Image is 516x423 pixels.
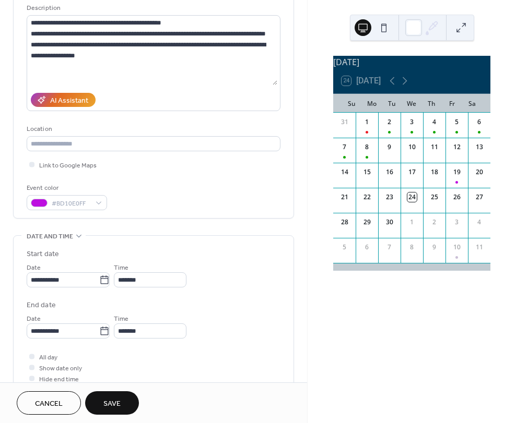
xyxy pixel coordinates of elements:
[382,94,402,113] div: Tu
[407,117,417,127] div: 3
[475,217,484,227] div: 4
[462,94,482,113] div: Sa
[85,391,139,415] button: Save
[52,198,90,209] span: #BD10E0FF
[340,217,349,227] div: 28
[402,94,421,113] div: We
[422,94,442,113] div: Th
[27,262,41,273] span: Date
[407,192,417,202] div: 24
[362,167,372,177] div: 15
[333,56,490,68] div: [DATE]
[362,117,372,127] div: 1
[31,93,96,107] button: AI Assistant
[17,391,81,415] button: Cancel
[430,192,439,202] div: 25
[27,249,59,260] div: Start date
[442,94,462,113] div: Fr
[475,243,484,252] div: 11
[114,313,128,324] span: Time
[27,3,278,14] div: Description
[362,142,372,152] div: 8
[475,167,484,177] div: 20
[385,142,394,152] div: 9
[430,117,439,127] div: 4
[27,124,278,135] div: Location
[340,243,349,252] div: 5
[39,363,82,374] span: Show date only
[114,262,128,273] span: Time
[475,192,484,202] div: 27
[430,167,439,177] div: 18
[340,117,349,127] div: 31
[362,243,372,252] div: 6
[452,192,462,202] div: 26
[385,217,394,227] div: 30
[361,94,381,113] div: Mo
[407,167,417,177] div: 17
[27,183,105,194] div: Event color
[340,167,349,177] div: 14
[430,243,439,252] div: 9
[452,117,462,127] div: 5
[362,192,372,202] div: 22
[385,167,394,177] div: 16
[452,217,462,227] div: 3
[39,160,97,171] span: Link to Google Maps
[27,231,73,242] span: Date and time
[407,243,417,252] div: 8
[452,167,462,177] div: 19
[385,243,394,252] div: 7
[27,313,41,324] span: Date
[50,95,88,106] div: AI Assistant
[452,243,462,252] div: 10
[385,192,394,202] div: 23
[475,142,484,152] div: 13
[475,117,484,127] div: 6
[430,217,439,227] div: 2
[430,142,439,152] div: 11
[342,94,361,113] div: Su
[340,192,349,202] div: 21
[103,398,121,409] span: Save
[39,374,79,385] span: Hide end time
[35,398,63,409] span: Cancel
[39,352,57,363] span: All day
[407,142,417,152] div: 10
[407,217,417,227] div: 1
[340,142,349,152] div: 7
[27,300,56,311] div: End date
[385,117,394,127] div: 2
[452,142,462,152] div: 12
[362,217,372,227] div: 29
